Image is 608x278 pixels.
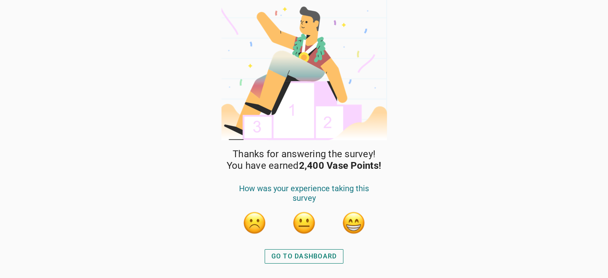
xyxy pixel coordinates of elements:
[227,160,381,172] span: You have earned
[265,249,344,264] button: GO TO DASHBOARD
[233,148,375,160] span: Thanks for answering the survey!
[271,252,337,261] div: GO TO DASHBOARD
[230,184,379,211] div: How was your experience taking this survey
[299,160,382,171] strong: 2,400 Vase Points!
